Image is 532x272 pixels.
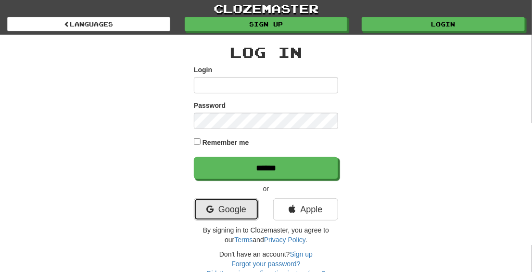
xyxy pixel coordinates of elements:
[290,250,313,258] a: Sign up
[194,198,259,220] a: Google
[234,236,253,244] a: Terms
[185,17,348,31] a: Sign up
[231,260,300,268] a: Forgot your password?
[264,236,305,244] a: Privacy Policy
[194,44,338,60] h2: Log In
[362,17,525,31] a: Login
[194,184,338,194] p: or
[203,138,249,147] label: Remember me
[194,225,338,245] p: By signing in to Clozemaster, you agree to our and .
[194,101,226,110] label: Password
[194,65,212,75] label: Login
[7,17,170,31] a: Languages
[273,198,338,220] a: Apple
